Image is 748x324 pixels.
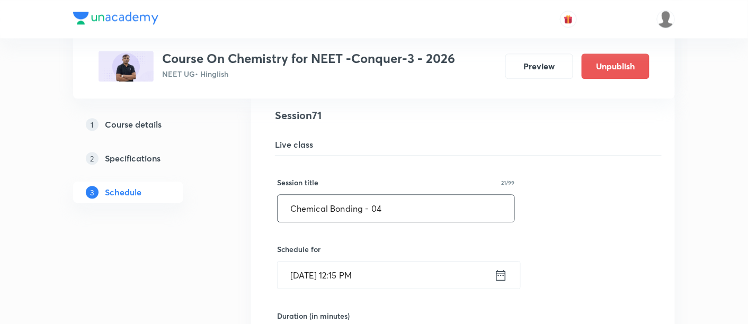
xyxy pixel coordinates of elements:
[277,244,515,255] h6: Schedule for
[657,10,675,28] img: Mustafa kamal
[73,12,158,27] a: Company Logo
[73,148,217,169] a: 2Specifications
[277,310,350,321] h6: Duration (in minutes)
[564,14,573,24] img: avatar
[278,195,514,222] input: A great title is short, clear and descriptive
[86,118,99,131] p: 1
[86,186,99,199] p: 3
[73,12,158,24] img: Company Logo
[582,53,649,79] button: Unpublish
[275,107,662,123] h4: Session 71
[275,138,662,151] h5: Live class
[99,51,154,82] img: 9E0540EE-15E0-4AAC-B087-2353DDD4707F_plus.png
[502,180,515,185] p: 21/99
[505,53,573,79] button: Preview
[105,152,161,165] h5: Specifications
[560,11,577,28] button: avatar
[105,186,141,199] h5: Schedule
[162,51,455,66] h3: Course On Chemistry for NEET -Conquer-3 - 2026
[277,177,318,188] h6: Session title
[86,152,99,165] p: 2
[73,114,217,135] a: 1Course details
[105,118,162,131] h5: Course details
[162,68,455,79] p: NEET UG • Hinglish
